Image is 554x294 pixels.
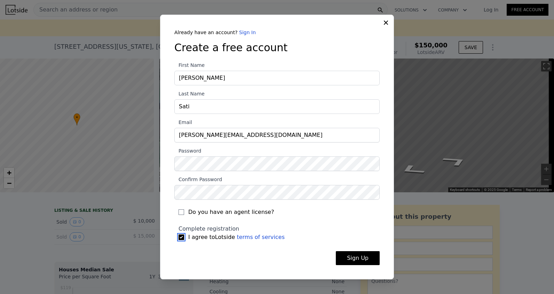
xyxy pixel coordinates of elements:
[174,185,380,200] input: Confirm Password
[174,71,380,85] input: First Name
[174,62,205,68] span: First Name
[239,30,256,35] a: Sign In
[188,208,274,216] span: Do you have an agent license?
[179,225,239,232] span: Complete registration
[174,119,192,125] span: Email
[174,91,205,96] span: Last Name
[179,209,184,215] input: Do you have an agent license?
[174,29,380,36] div: Already have an account?
[174,177,222,182] span: Confirm Password
[174,99,380,114] input: Last Name
[188,233,285,241] span: I agree to Lotside
[237,234,285,240] a: terms of services
[336,251,380,265] button: Sign Up
[174,128,380,142] input: Email
[174,41,380,54] h3: Create a free account
[179,234,184,240] input: I agree toLotside terms of services
[174,148,201,154] span: Password
[174,156,380,171] input: Password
